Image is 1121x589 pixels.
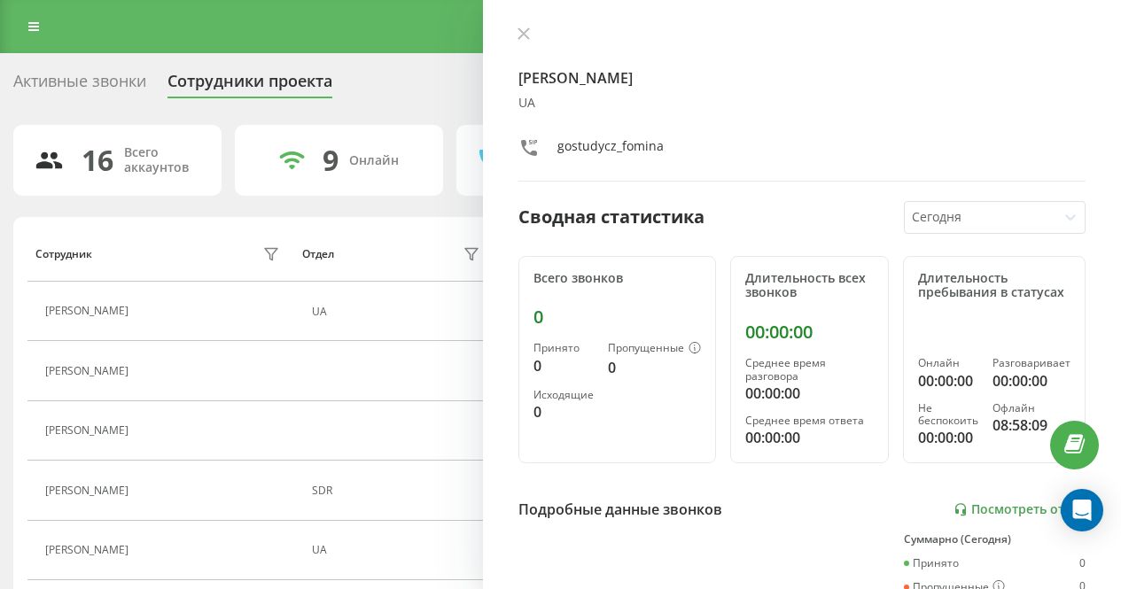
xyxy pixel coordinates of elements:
div: 0 [533,401,594,422]
div: [PERSON_NAME] [45,484,133,497]
div: 0 [608,357,701,378]
div: 08:58:09 [993,415,1070,436]
div: 00:00:00 [745,383,874,404]
div: 16 [82,143,113,177]
div: Сотрудники проекта [167,72,332,99]
div: Принято [533,342,594,354]
div: 0 [533,306,701,328]
div: UA [312,306,485,318]
div: Всего звонков [533,271,701,286]
h4: [PERSON_NAME] [518,67,1086,89]
div: Онлайн [918,357,978,369]
div: Open Intercom Messenger [1061,489,1103,531]
div: Отдел [302,248,334,260]
div: Активные звонки [13,72,146,99]
div: [PERSON_NAME] [45,424,133,437]
div: 0 [1079,557,1086,570]
div: Длительность пребывания в статусах [918,271,1070,301]
a: Посмотреть отчет [954,502,1086,517]
div: SDR [312,484,485,497]
div: Длительность всех звонков [745,271,874,301]
div: UA [312,544,485,556]
div: Всего аккаунтов [124,145,200,175]
div: 00:00:00 [745,427,874,448]
div: Принято [904,557,959,570]
div: 00:00:00 [993,370,1070,391]
div: Офлайн [993,402,1070,415]
div: 00:00:00 [745,322,874,343]
div: Не беспокоить [918,402,978,428]
div: Разговаривает [993,357,1070,369]
div: 0 [533,355,594,376]
div: 00:00:00 [918,370,978,391]
div: Пропущенные [608,342,701,356]
div: Среднее время разговора [745,357,874,383]
div: Исходящие [533,389,594,401]
div: Сотрудник [35,248,92,260]
div: [PERSON_NAME] [45,305,133,317]
div: UA [518,96,1086,111]
div: [PERSON_NAME] [45,365,133,377]
div: Онлайн [349,153,399,168]
div: [PERSON_NAME] [45,544,133,556]
div: Суммарно (Сегодня) [904,533,1086,546]
div: 00:00:00 [918,427,978,448]
div: Сводная статистика [518,204,705,230]
div: Среднее время ответа [745,415,874,427]
div: gostudycz_fomina [557,137,664,163]
div: 9 [323,143,339,177]
div: Подробные данные звонков [518,499,722,520]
